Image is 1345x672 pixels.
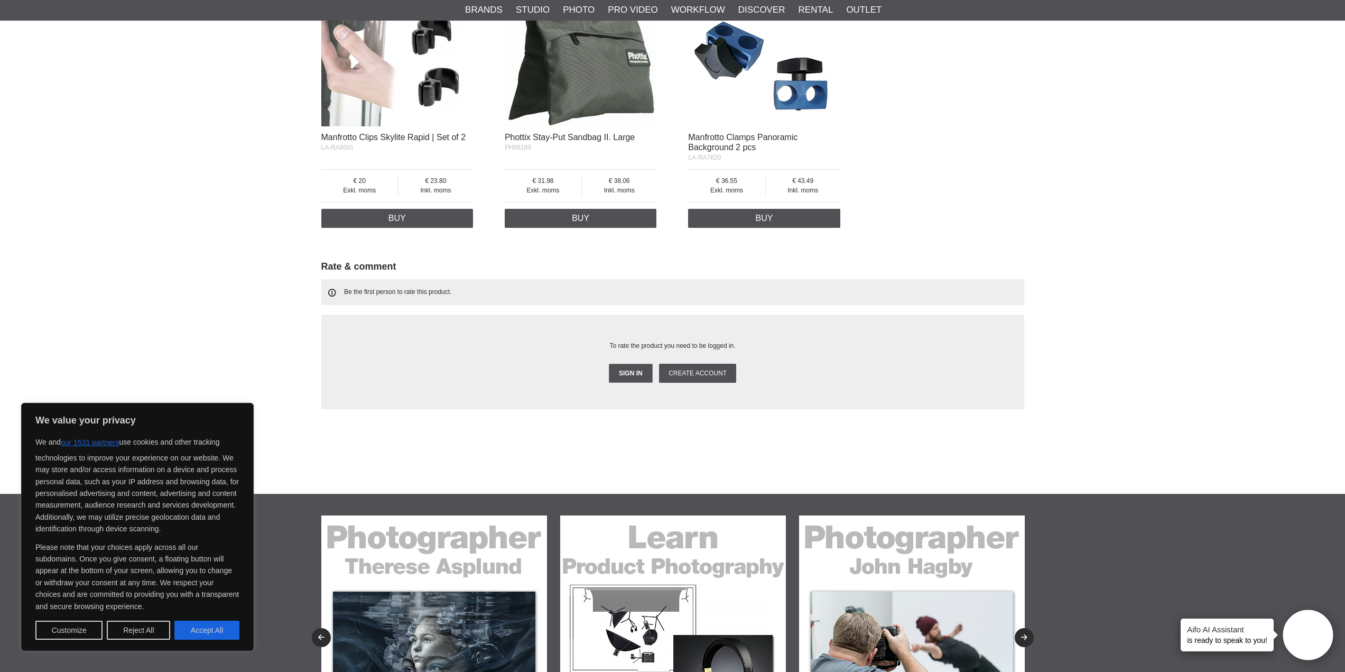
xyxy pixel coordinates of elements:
a: Pro Video [608,3,657,17]
a: Outlet [846,3,882,17]
span: 38.06 [582,176,656,186]
span: Exkl. moms [688,186,765,195]
span: Inkl. moms [582,186,656,195]
h2: Rate & comment [321,260,1024,273]
a: Brands [465,3,503,17]
a: Discover [738,3,785,17]
span: 31.98 [505,176,581,186]
p: We and use cookies and other tracking technologies to improve your experience on our website. We ... [35,433,239,535]
span: 23.80 [398,176,473,186]
span: To rate the product you need to be logged in. [609,342,735,349]
button: Next [1015,628,1034,647]
span: LA-RA7620 [688,154,721,161]
span: Exkl. moms [321,186,398,195]
div: We value your privacy [21,403,254,651]
button: Accept All [174,621,239,640]
a: Buy [321,209,474,228]
a: Phottix Stay-Put Sandbag II. Large [505,133,635,142]
h4: Aifo AI Assistant [1187,624,1267,635]
button: Previous [312,628,331,647]
span: LA-RA8001 [321,144,354,151]
div: is ready to speak to you! [1181,619,1274,651]
a: Sign in [609,364,653,383]
span: 43.49 [766,176,840,186]
a: Studio [516,3,550,17]
span: Be the first person to rate this product. [344,288,451,296]
button: our 1531 partners [61,433,119,452]
a: Workflow [671,3,725,17]
span: 36.55 [688,176,765,186]
p: Please note that your choices apply across all our subdomains. Once you give consent, a floating ... [35,541,239,612]
a: Photo [563,3,595,17]
a: Manfrotto Clips Skylite Rapid | Set of 2 [321,133,466,142]
button: Reject All [107,621,170,640]
a: Create account [659,364,736,383]
a: Manfrotto Clamps Panoramic Background 2 pcs [688,133,797,152]
a: Rental [799,3,833,17]
a: Buy [505,209,657,228]
button: Customize [35,621,103,640]
span: Exkl. moms [505,186,581,195]
span: 20 [321,176,398,186]
span: PH88189 [505,144,531,151]
a: Buy [688,209,840,228]
span: Inkl. moms [766,186,840,195]
span: Inkl. moms [398,186,473,195]
p: We value your privacy [35,414,239,427]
